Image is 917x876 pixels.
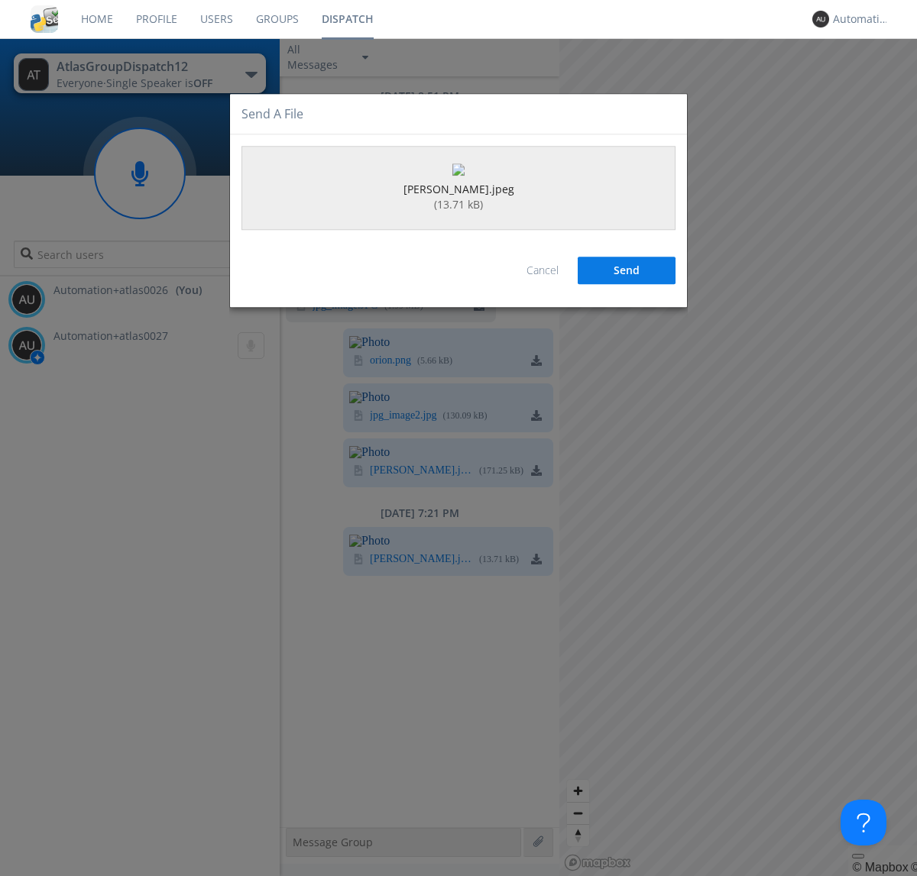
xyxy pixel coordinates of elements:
[527,263,559,278] a: Cancel
[452,164,465,176] img: 9cb523fa-0de0-4c98-bd67-f9d149b6fbf3
[31,5,58,33] img: cddb5a64eb264b2086981ab96f4c1ba7
[241,105,303,123] h4: Send a file
[578,257,676,285] button: Send
[434,198,483,213] div: ( 13.71 kB )
[812,11,829,27] img: 373638.png
[833,11,890,27] div: Automation+atlas0026
[403,183,514,198] div: [PERSON_NAME].jpeg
